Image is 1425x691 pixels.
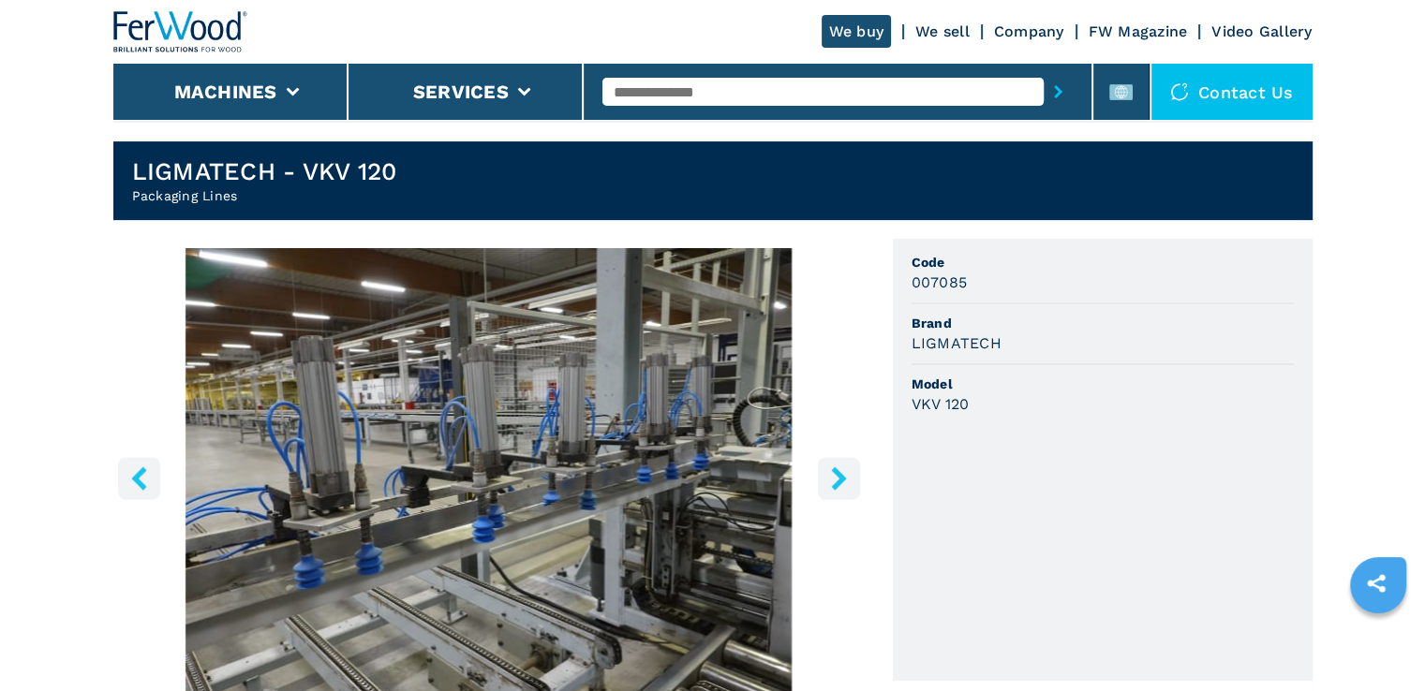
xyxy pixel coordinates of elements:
[994,22,1064,40] a: Company
[818,457,860,499] button: right-button
[912,253,1294,272] span: Code
[1170,82,1189,101] img: Contact us
[822,15,892,48] a: We buy
[912,314,1294,332] span: Brand
[912,272,968,293] h3: 007085
[113,11,248,52] img: Ferwood
[413,81,509,103] button: Services
[132,156,397,186] h1: LIGMATECH - VKV 120
[1044,70,1073,113] button: submit-button
[912,375,1294,393] span: Model
[912,332,1002,354] h3: LIGMATECH
[174,81,277,103] button: Machines
[118,457,160,499] button: left-button
[132,186,397,205] h2: Packaging Lines
[1211,22,1312,40] a: Video Gallery
[912,393,970,415] h3: VKV 120
[915,22,970,40] a: We sell
[1345,607,1411,677] iframe: Chat
[1353,560,1400,607] a: sharethis
[1151,64,1313,120] div: Contact us
[1089,22,1188,40] a: FW Magazine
